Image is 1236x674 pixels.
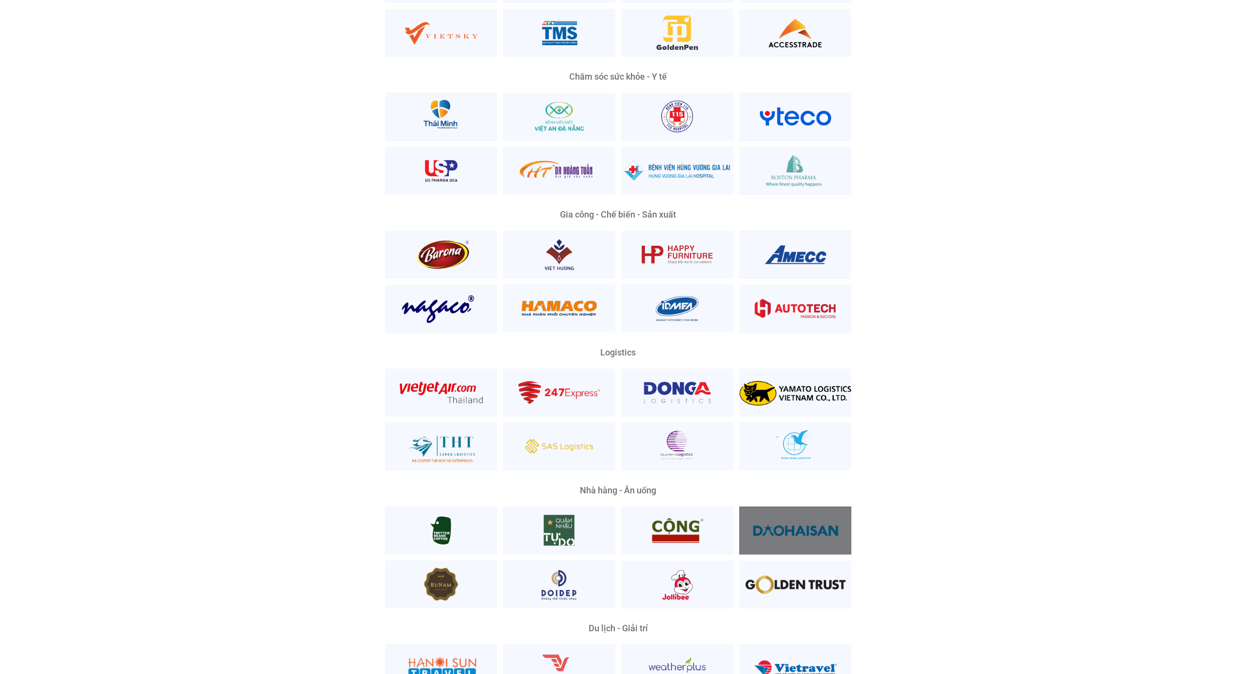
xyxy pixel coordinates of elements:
[621,9,733,57] a: Golden Pen
[385,486,851,495] div: Nhà hàng - Ăn uống
[385,348,851,357] div: Logistics
[385,624,851,633] div: Du lịch - Giải trí
[385,72,851,81] div: Chăm sóc sức khỏe - Y tế
[385,210,851,219] div: Gia công - Chế biến - Sản xuất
